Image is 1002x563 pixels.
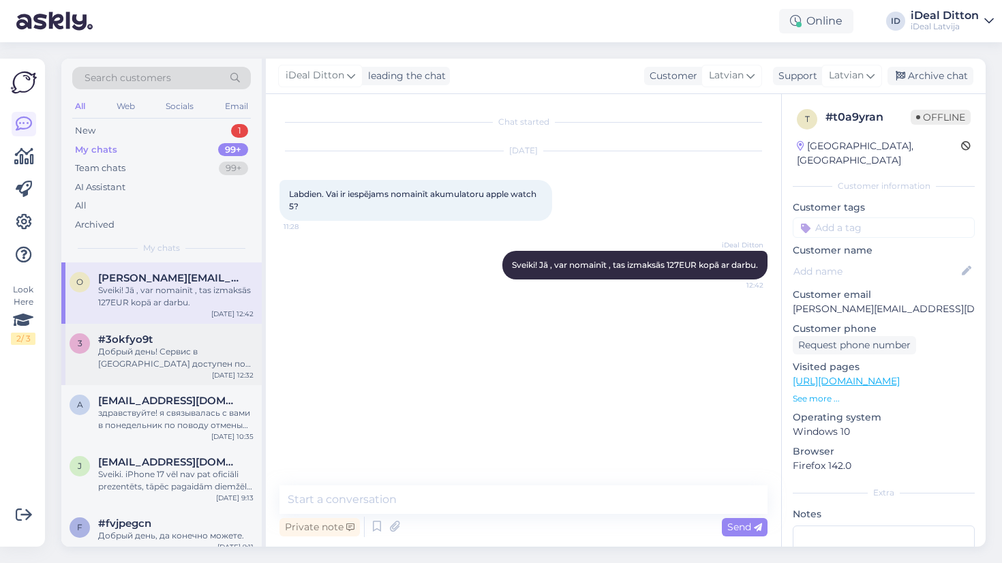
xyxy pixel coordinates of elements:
[98,468,254,493] div: Sveiki. iPhone 17 vēl nav pat oficiāli prezentēts, tāpēc pagaidām diemžēl nav zināms, kad tas būs...
[98,272,240,284] span: olga.janajeva@gmail.com
[75,124,95,138] div: New
[279,116,768,128] div: Chat started
[286,68,344,83] span: iDeal Ditton
[218,143,248,157] div: 99+
[219,162,248,175] div: 99+
[793,507,975,521] p: Notes
[284,222,335,232] span: 11:28
[793,360,975,374] p: Visited pages
[793,302,975,316] p: [PERSON_NAME][EMAIL_ADDRESS][DOMAIN_NAME]
[211,431,254,442] div: [DATE] 10:35
[98,333,153,346] span: #3okfyo9t
[712,280,763,290] span: 12:42
[163,97,196,115] div: Socials
[793,459,975,473] p: Firefox 142.0
[212,370,254,380] div: [DATE] 12:32
[793,264,959,279] input: Add name
[512,260,758,270] span: Sveiki! Jā , var nomainīt , tas izmaksās 127EUR kopā ar darbu.
[829,68,864,83] span: Latvian
[825,109,911,125] div: # t0a9yran
[793,288,975,302] p: Customer email
[793,200,975,215] p: Customer tags
[98,395,240,407] span: allexxandraj@gmail.com
[793,393,975,405] p: See more ...
[709,68,744,83] span: Latvian
[11,284,35,345] div: Look Here
[911,10,979,21] div: iDeal Ditton
[72,97,88,115] div: All
[231,124,248,138] div: 1
[793,425,975,439] p: Windows 10
[793,487,975,499] div: Extra
[887,67,973,85] div: Archive chat
[75,162,125,175] div: Team chats
[75,143,117,157] div: My chats
[98,284,254,309] div: Sveiki! Jā , var nomainīt , tas izmaksās 127EUR kopā ar darbu.
[793,217,975,238] input: Add a tag
[217,542,254,552] div: [DATE] 9:11
[793,336,916,354] div: Request phone number
[11,70,37,95] img: Askly Logo
[76,277,83,287] span: o
[216,493,254,503] div: [DATE] 9:13
[98,517,151,530] span: #fvjpegcn
[75,199,87,213] div: All
[143,242,180,254] span: My chats
[911,21,979,32] div: iDeal Latvija
[75,218,115,232] div: Archived
[78,461,82,471] span: j
[98,530,254,542] div: Добрый день, да конечно можете.
[85,71,171,85] span: Search customers
[211,309,254,319] div: [DATE] 12:42
[98,346,254,370] div: Добрый день! Сервис в [GEOGRAPHIC_DATA] доступен по трём адресам: Brīvības, торговый центр [GEOGR...
[114,97,138,115] div: Web
[911,110,971,125] span: Offline
[98,407,254,431] div: здравствуйте! я связывалась с вами в понедельник по поводу отмены договора, мне сказали что со мн...
[78,338,82,348] span: 3
[793,322,975,336] p: Customer phone
[279,144,768,157] div: [DATE]
[712,240,763,250] span: iDeal Ditton
[793,444,975,459] p: Browser
[727,521,762,533] span: Send
[773,69,817,83] div: Support
[805,114,810,124] span: t
[793,243,975,258] p: Customer name
[222,97,251,115] div: Email
[779,9,853,33] div: Online
[793,410,975,425] p: Operating system
[77,399,83,410] span: a
[911,10,994,32] a: iDeal DittoniDeal Latvija
[363,69,446,83] div: leading the chat
[98,456,240,468] span: jasinkevicsd@gmail.com
[75,181,125,194] div: AI Assistant
[793,180,975,192] div: Customer information
[77,522,82,532] span: f
[289,189,538,211] span: Labdien. Vai ir iespējams nomainīt akumulatoru apple watch 5?
[279,518,360,536] div: Private note
[11,333,35,345] div: 2 / 3
[793,375,900,387] a: [URL][DOMAIN_NAME]
[644,69,697,83] div: Customer
[886,12,905,31] div: ID
[797,139,961,168] div: [GEOGRAPHIC_DATA], [GEOGRAPHIC_DATA]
